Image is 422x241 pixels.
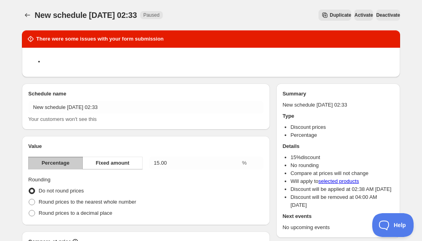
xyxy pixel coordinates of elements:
[82,157,143,169] button: Fixed amount
[283,212,394,220] h2: Next events
[291,123,394,131] li: Discount prices
[318,178,359,184] a: selected products
[35,11,137,19] span: New schedule [DATE] 02:33
[283,101,394,109] p: New schedule [DATE] 02:33
[28,90,264,98] h2: Schedule name
[283,112,394,120] h2: Type
[283,90,394,98] h2: Summary
[318,10,351,21] button: Secondary action label
[291,193,394,209] li: Discount will be removed at 04:00 AM [DATE]
[291,169,394,177] li: Compare at prices will not change
[143,12,160,18] span: Paused
[242,160,247,166] span: %
[372,213,414,237] iframe: Toggle Customer Support
[96,159,129,167] span: Fixed amount
[39,199,136,205] span: Round prices to the nearest whole number
[39,210,112,216] span: Round prices to a decimal place
[291,185,394,193] li: Discount will be applied at 02:38 AM [DATE]
[330,12,351,18] span: Duplicate
[28,116,97,122] span: Your customers won't see this
[283,142,394,150] h2: Details
[28,177,51,183] span: Rounding
[283,224,394,231] p: No upcoming events
[41,159,69,167] span: Percentage
[39,188,84,194] span: Do not round prices
[354,10,373,21] button: Activate
[36,35,164,43] h2: There were some issues with your form submission
[291,131,394,139] li: Percentage
[354,12,373,18] span: Activate
[28,157,83,169] button: Percentage
[291,154,394,161] li: 15 % discount
[28,142,264,150] h2: Value
[291,161,394,169] li: No rounding
[291,177,394,185] li: Will apply to
[22,10,33,21] button: Schedules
